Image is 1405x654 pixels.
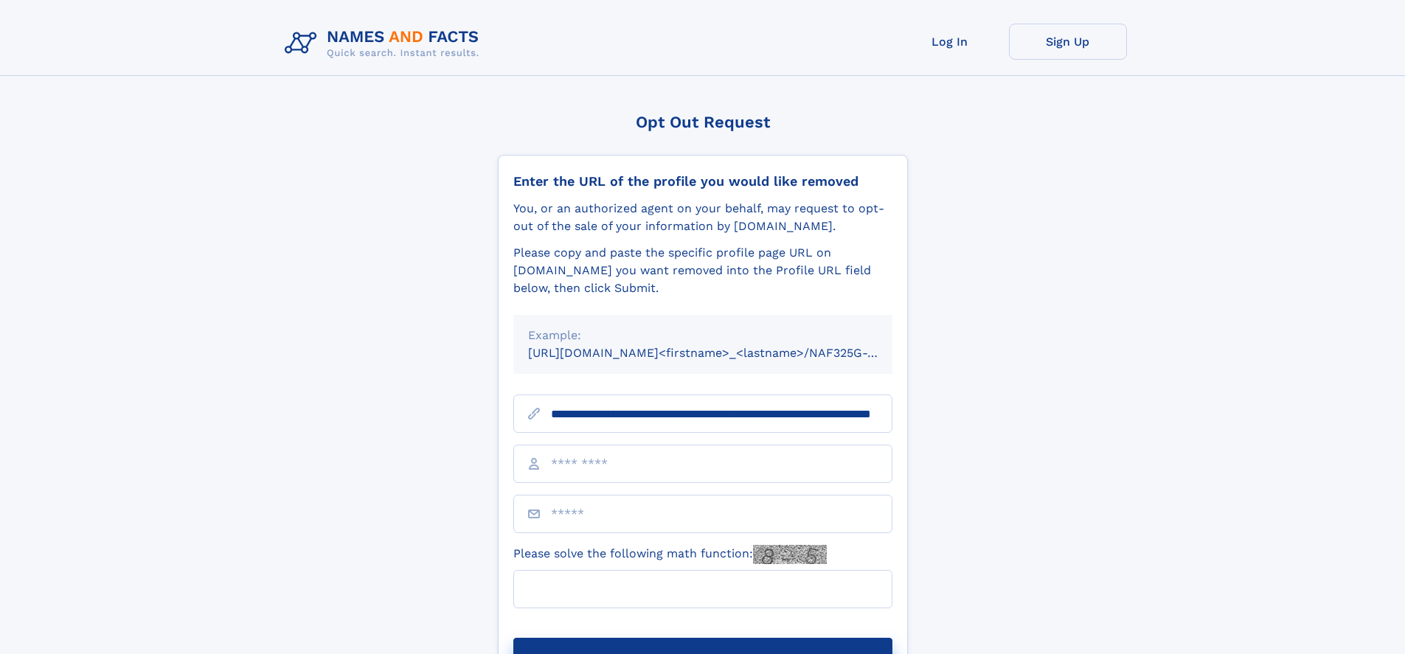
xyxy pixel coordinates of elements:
div: Enter the URL of the profile you would like removed [513,173,892,189]
img: Logo Names and Facts [279,24,491,63]
div: Opt Out Request [498,113,908,131]
a: Log In [891,24,1009,60]
label: Please solve the following math function: [513,545,827,564]
div: Example: [528,327,878,344]
div: Please copy and paste the specific profile page URL on [DOMAIN_NAME] you want removed into the Pr... [513,244,892,297]
div: You, or an authorized agent on your behalf, may request to opt-out of the sale of your informatio... [513,200,892,235]
a: Sign Up [1009,24,1127,60]
small: [URL][DOMAIN_NAME]<firstname>_<lastname>/NAF325G-xxxxxxxx [528,346,920,360]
